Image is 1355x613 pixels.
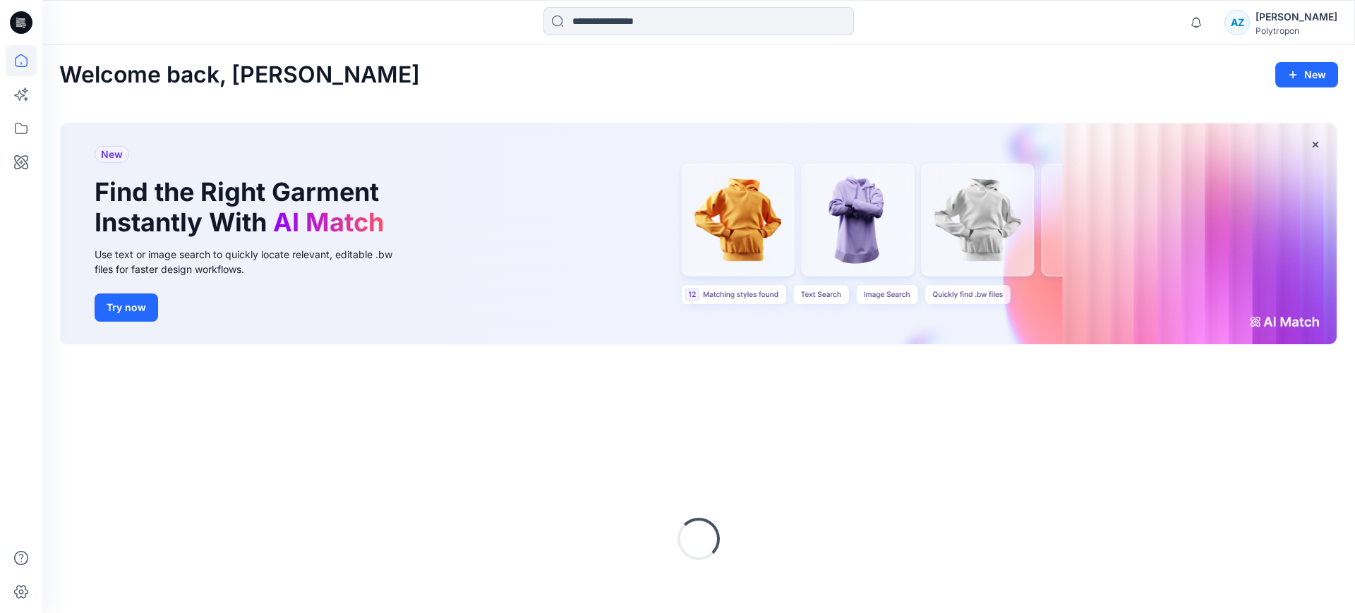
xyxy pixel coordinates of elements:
h1: Find the Right Garment Instantly With [95,177,391,238]
div: Polytropon [1255,25,1337,36]
h2: Welcome back, [PERSON_NAME] [59,62,420,88]
div: [PERSON_NAME] [1255,8,1337,25]
div: Use text or image search to quickly locate relevant, editable .bw files for faster design workflows. [95,247,412,277]
div: AZ [1224,10,1250,35]
button: Try now [95,293,158,322]
span: AI Match [273,207,384,238]
button: New [1275,62,1338,87]
span: New [101,146,123,163]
